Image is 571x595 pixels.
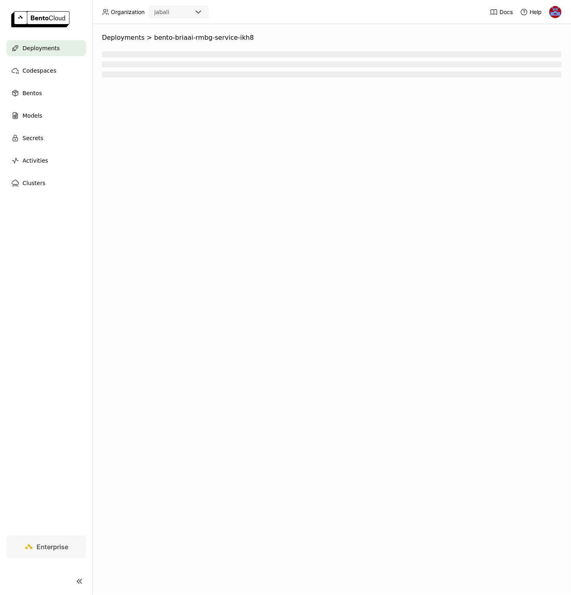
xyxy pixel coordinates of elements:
[6,153,86,169] a: Activities
[490,8,513,16] a: Docs
[6,108,86,124] a: Models
[22,88,42,98] span: Bentos
[520,8,542,16] div: Help
[530,8,542,16] span: Help
[549,6,561,18] img: Jhonatan Oliveira
[6,85,86,101] a: Bentos
[6,536,86,558] a: Enterprise
[170,8,171,16] input: Selected jabali.
[22,111,42,120] span: Models
[37,543,69,551] span: Enterprise
[102,34,561,42] nav: Breadcrumbs navigation
[111,8,145,16] span: Organization
[145,34,154,42] span: >
[22,133,43,143] span: Secrets
[22,66,56,75] span: Codespaces
[6,130,86,146] a: Secrets
[6,40,86,56] a: Deployments
[22,43,60,53] span: Deployments
[500,8,513,16] span: Docs
[6,175,86,191] a: Clusters
[22,178,45,188] span: Clusters
[154,8,169,16] div: jabali
[6,63,86,79] a: Codespaces
[102,34,145,42] span: Deployments
[11,11,69,27] img: logo
[22,156,48,165] span: Activities
[154,34,254,42] span: bento-briaai-rmbg-service-ikh8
